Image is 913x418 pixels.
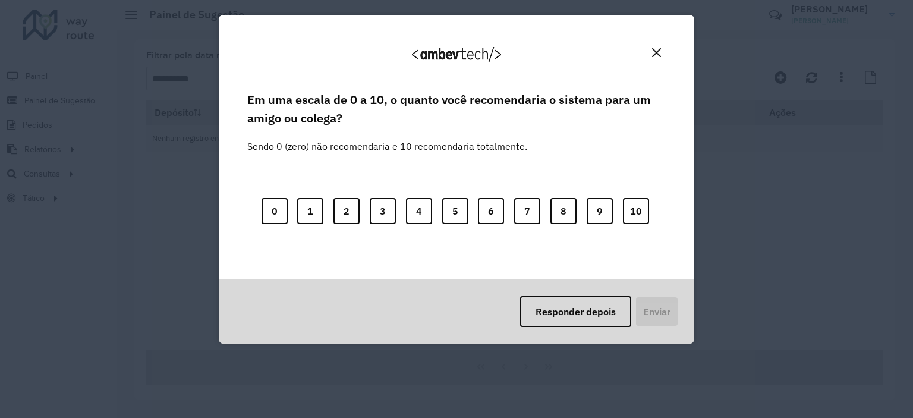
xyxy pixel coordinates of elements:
[370,198,396,224] button: 3
[652,48,661,57] img: Close
[442,198,468,224] button: 5
[647,43,666,62] button: Close
[514,198,540,224] button: 7
[247,91,666,127] label: Em uma escala de 0 a 10, o quanto você recomendaria o sistema para um amigo ou colega?
[333,198,360,224] button: 2
[406,198,432,224] button: 4
[412,47,501,62] img: Logo Ambevtech
[550,198,577,224] button: 8
[623,198,649,224] button: 10
[297,198,323,224] button: 1
[587,198,613,224] button: 9
[247,125,527,153] label: Sendo 0 (zero) não recomendaria e 10 recomendaria totalmente.
[262,198,288,224] button: 0
[478,198,504,224] button: 6
[520,296,631,327] button: Responder depois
